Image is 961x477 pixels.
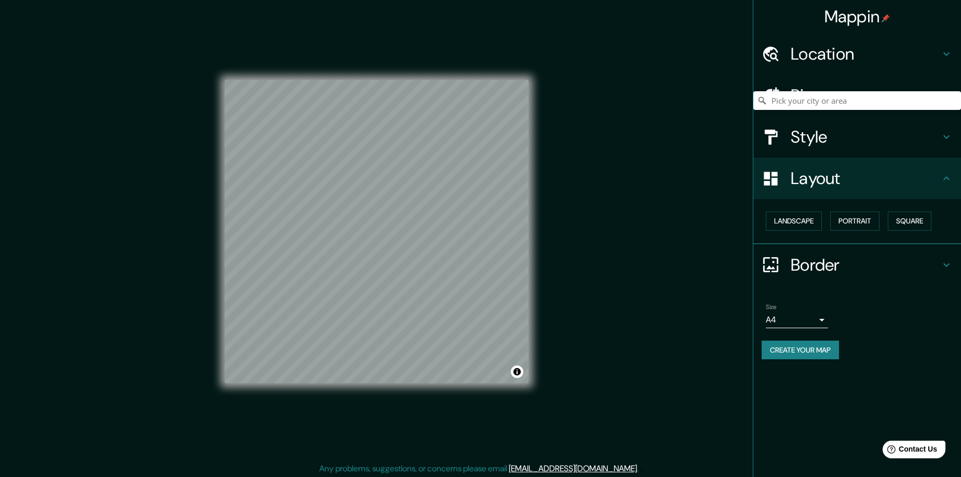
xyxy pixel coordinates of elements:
[791,127,940,147] h4: Style
[830,212,879,231] button: Portrait
[869,437,950,466] iframe: Help widget launcher
[753,75,961,116] div: Pins
[791,85,940,106] h4: Pins
[791,44,940,64] h4: Location
[762,341,839,360] button: Create your map
[766,302,777,311] label: Size
[882,14,890,22] img: pin-icon.png
[753,33,961,75] div: Location
[640,462,642,475] div: .
[511,366,523,378] button: Toggle attribution
[639,462,640,475] div: .
[319,462,639,475] p: Any problems, suggestions, or concerns please email .
[753,91,961,110] input: Pick your city or area
[888,212,931,231] button: Square
[766,312,828,328] div: A4
[766,212,822,231] button: Landscape
[753,116,961,158] div: Style
[509,463,637,474] a: [EMAIL_ADDRESS][DOMAIN_NAME]
[753,158,961,199] div: Layout
[791,168,940,189] h4: Layout
[824,6,890,27] h4: Mappin
[225,80,529,383] canvas: Map
[753,244,961,286] div: Border
[791,255,940,275] h4: Border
